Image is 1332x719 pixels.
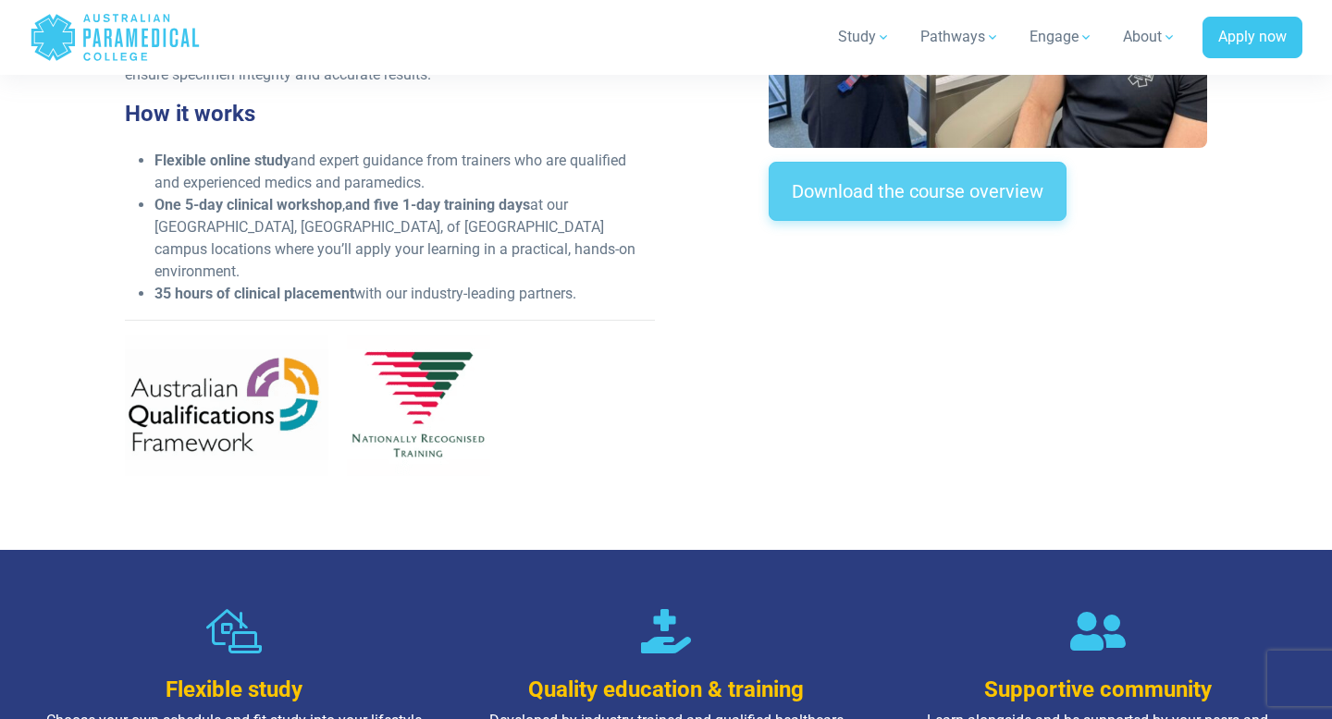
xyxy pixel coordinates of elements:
li: with our industry-leading partners. [154,283,655,305]
a: Australian Paramedical College [30,7,201,67]
a: Download the course overview [769,162,1067,221]
a: Engage [1018,11,1104,63]
li: and expert guidance from trainers who are qualified and experienced medics and paramedics. [154,150,655,194]
strong: 35 hours of clinical placement [154,285,354,302]
strong: One 5-day clinical workshop [154,196,342,213]
strong: Flexible online study [154,152,290,169]
a: Apply now [1202,17,1302,59]
h3: Supportive community [907,676,1288,703]
strong: and five 1-day training days [345,196,530,213]
iframe: EmbedSocial Universal Widget [769,258,1206,352]
a: About [1112,11,1188,63]
h3: How it works [125,101,655,128]
a: Study [827,11,902,63]
a: Pathways [909,11,1011,63]
li: , at our [GEOGRAPHIC_DATA], [GEOGRAPHIC_DATA], of [GEOGRAPHIC_DATA] campus locations where you’ll... [154,194,655,283]
h3: Quality education & training [476,676,857,703]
